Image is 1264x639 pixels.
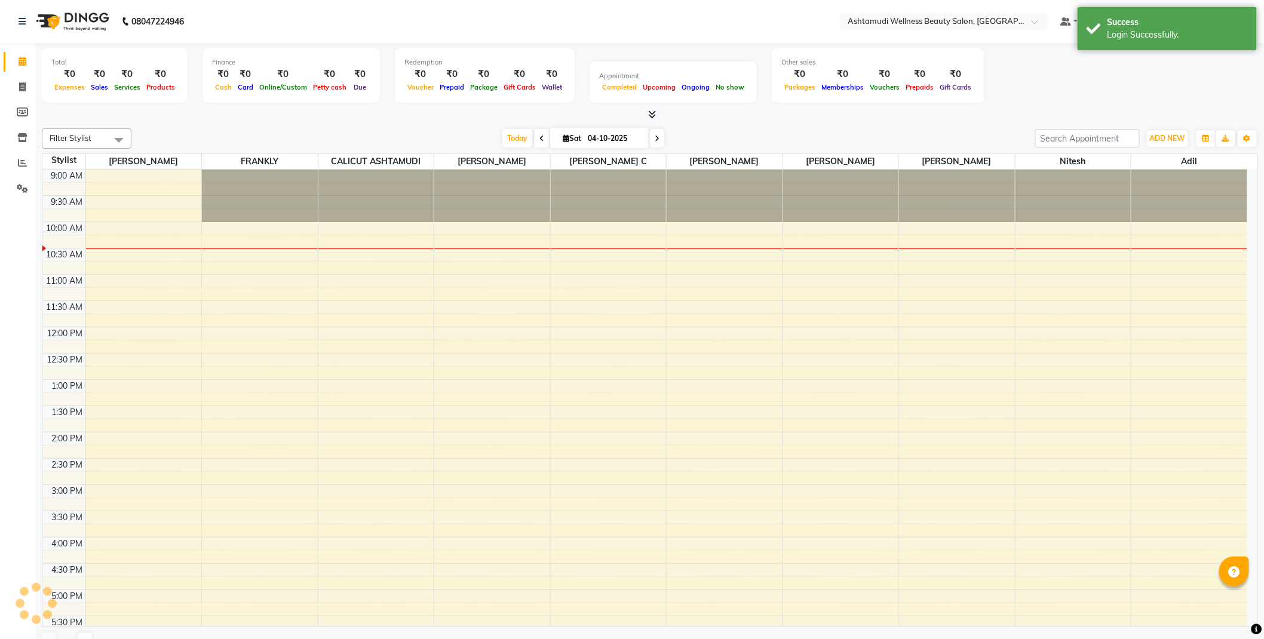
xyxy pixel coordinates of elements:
[50,380,85,392] div: 1:00 PM
[143,67,178,81] div: ₹0
[551,154,667,169] span: [PERSON_NAME] C
[310,83,349,91] span: Petty cash
[235,83,256,91] span: Card
[404,57,565,67] div: Redemption
[42,154,85,167] div: Stylist
[30,5,112,38] img: logo
[899,154,1015,169] span: [PERSON_NAME]
[783,154,899,169] span: [PERSON_NAME]
[937,83,975,91] span: Gift Cards
[437,83,467,91] span: Prepaid
[1131,154,1247,169] span: Adil
[212,83,235,91] span: Cash
[1147,130,1188,147] button: ADD NEW
[51,83,88,91] span: Expenses
[256,67,310,81] div: ₹0
[49,170,85,182] div: 9:00 AM
[50,590,85,603] div: 5:00 PM
[903,67,937,81] div: ₹0
[679,83,713,91] span: Ongoing
[50,616,85,629] div: 5:30 PM
[667,154,783,169] span: [PERSON_NAME]
[131,5,184,38] b: 08047224946
[560,134,584,143] span: Sat
[50,537,85,550] div: 4:00 PM
[51,57,178,67] div: Total
[50,564,85,576] div: 4:30 PM
[467,83,501,91] span: Package
[44,275,85,287] div: 11:00 AM
[202,154,318,169] span: FRANKLY
[713,83,747,91] span: No show
[50,459,85,471] div: 2:30 PM
[310,67,349,81] div: ₹0
[86,154,202,169] span: [PERSON_NAME]
[599,83,640,91] span: Completed
[937,67,975,81] div: ₹0
[903,83,937,91] span: Prepaids
[143,83,178,91] span: Products
[235,67,256,81] div: ₹0
[50,485,85,497] div: 3:00 PM
[781,57,975,67] div: Other sales
[351,83,369,91] span: Due
[1150,134,1185,143] span: ADD NEW
[1107,29,1248,41] div: Login Successfully.
[212,67,235,81] div: ₹0
[212,57,370,67] div: Finance
[318,154,434,169] span: CALICUT ASHTAMUDI
[781,67,818,81] div: ₹0
[502,129,532,148] span: Today
[501,67,539,81] div: ₹0
[50,406,85,419] div: 1:30 PM
[434,154,550,169] span: [PERSON_NAME]
[539,83,565,91] span: Wallet
[501,83,539,91] span: Gift Cards
[867,67,903,81] div: ₹0
[44,301,85,314] div: 11:30 AM
[88,67,111,81] div: ₹0
[404,83,437,91] span: Voucher
[45,354,85,366] div: 12:30 PM
[404,67,437,81] div: ₹0
[1035,129,1140,148] input: Search Appointment
[867,83,903,91] span: Vouchers
[1107,16,1248,29] div: Success
[640,83,679,91] span: Upcoming
[599,71,747,81] div: Appointment
[437,67,467,81] div: ₹0
[51,67,88,81] div: ₹0
[584,130,644,148] input: 2025-10-04
[539,67,565,81] div: ₹0
[45,327,85,340] div: 12:00 PM
[256,83,310,91] span: Online/Custom
[111,83,143,91] span: Services
[1016,154,1131,169] span: Nitesh
[49,196,85,208] div: 9:30 AM
[781,83,818,91] span: Packages
[467,67,501,81] div: ₹0
[50,133,91,143] span: Filter Stylist
[818,83,867,91] span: Memberships
[349,67,370,81] div: ₹0
[111,67,143,81] div: ₹0
[818,67,867,81] div: ₹0
[50,511,85,524] div: 3:30 PM
[88,83,111,91] span: Sales
[44,248,85,261] div: 10:30 AM
[50,432,85,445] div: 2:00 PM
[44,222,85,235] div: 10:00 AM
